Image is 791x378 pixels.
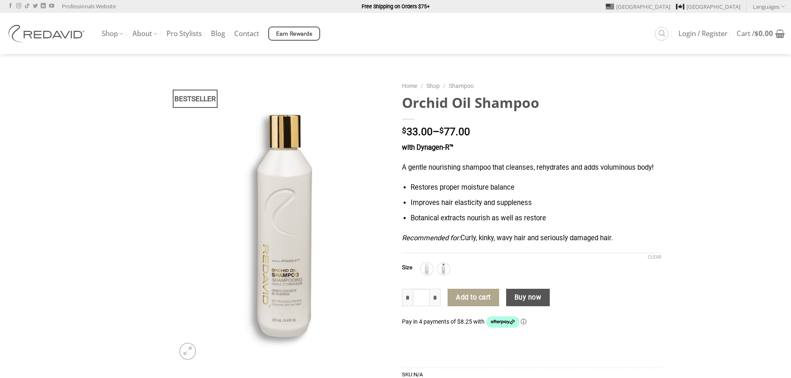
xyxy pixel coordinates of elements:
a: Home [402,83,417,89]
span: $ [402,127,407,135]
a: Clear options [648,254,661,260]
span: Login / Register [678,30,727,37]
a: Follow on TikTok [24,3,29,9]
p: Curly, kinky, wavy hair and seriously damaged hair. [402,233,661,244]
span: Earn Rewards [276,29,313,39]
span: $ [754,29,759,38]
strong: Free Shipping on Orders $75+ [362,3,430,10]
a: Follow on Instagram [16,3,21,9]
label: Size [402,265,412,271]
span: $ [439,127,444,135]
a: Cart /$0.00 [737,24,785,43]
span: / [421,83,423,89]
a: Information - Opens a dialog [521,318,527,325]
a: Shop [102,26,123,42]
em: Recommended for: [402,234,460,242]
button: Add to cart [448,289,499,306]
a: About [132,26,157,42]
button: Buy now [506,289,550,306]
span: / [443,83,446,89]
li: Restores proper moisture balance [411,182,661,193]
div: 250ml [437,263,450,275]
a: Follow on LinkedIn [41,3,46,9]
h1: Orchid Oil Shampoo [402,94,661,112]
span: Cart / [737,30,773,37]
img: REDAVID Orchid Oil Shampoo [174,77,389,364]
strong: with Dynagen-R™ [402,144,453,151]
a: Shop [426,83,440,89]
p: – [402,127,661,137]
bdi: 33.00 [402,126,433,138]
img: 250ml [438,263,449,274]
a: Earn Rewards [268,27,320,41]
li: Improves hair elasticity and suppleness [411,198,661,209]
a: Follow on YouTube [49,3,54,9]
li: Botanical extracts nourish as well as restore [411,213,661,224]
a: Follow on Facebook [8,3,13,9]
span: N/A [414,371,423,378]
a: [GEOGRAPHIC_DATA] [606,0,670,13]
a: Languages [753,0,785,12]
a: Shampoo [449,83,474,89]
p: A gentle nourishing shampoo that cleanses, rehydrates and adds voluminous body! [402,162,661,173]
a: Follow on Twitter [33,3,38,9]
bdi: 77.00 [439,126,470,138]
a: Pro Stylists [167,26,202,41]
input: Product quantity [413,289,430,306]
a: [GEOGRAPHIC_DATA] [676,0,740,13]
div: 1L [421,263,433,275]
span: Pay in 4 payments of $8.25 with [402,318,486,325]
img: REDAVID Salon Products | United States [6,25,89,42]
img: 1L [421,263,432,274]
bdi: 0.00 [754,29,773,38]
a: Login / Register [678,26,727,41]
a: Search [655,27,669,41]
a: Blog [211,26,225,41]
a: Contact [234,26,259,41]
